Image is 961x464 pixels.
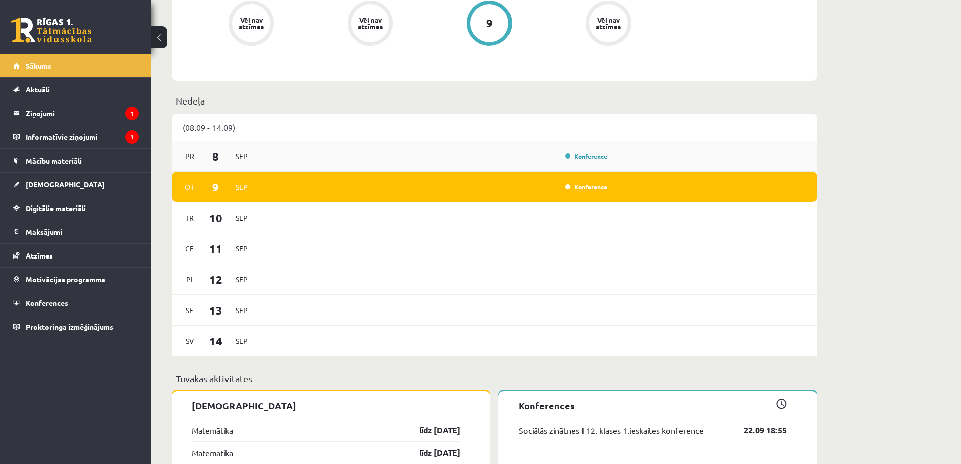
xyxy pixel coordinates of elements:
a: līdz [DATE] [402,447,460,459]
div: Vēl nav atzīmes [356,17,384,30]
a: 9 [430,1,549,48]
span: 14 [200,333,232,349]
p: Tuvākās aktivitātes [176,372,813,385]
i: 1 [125,107,139,120]
span: Proktoringa izmēģinājums [26,322,114,331]
span: Pr [179,148,200,164]
a: Mācību materiāli [13,149,139,172]
span: Sep [231,179,252,195]
span: Sep [231,272,252,287]
span: Aktuāli [26,85,50,94]
span: Ce [179,241,200,256]
a: Motivācijas programma [13,268,139,291]
legend: Ziņojumi [26,101,139,125]
a: Sākums [13,54,139,77]
a: Ziņojumi1 [13,101,139,125]
span: Motivācijas programma [26,275,105,284]
a: Maksājumi [13,220,139,243]
a: Atzīmes [13,244,139,267]
div: (08.09 - 14.09) [172,114,817,141]
span: 13 [200,302,232,319]
a: līdz [DATE] [402,424,460,436]
span: Sep [231,302,252,318]
span: 10 [200,210,232,226]
a: Konference [565,152,607,160]
a: Vēl nav atzīmes [192,1,311,48]
div: Vēl nav atzīmes [594,17,623,30]
a: 22.09 18:55 [728,424,787,436]
span: Sep [231,148,252,164]
a: Sociālās zinātnes II 12. klases 1.ieskaites konference [519,424,704,436]
span: Se [179,302,200,318]
span: Sep [231,333,252,349]
p: Nedēļa [176,94,813,108]
span: 9 [200,179,232,195]
p: [DEMOGRAPHIC_DATA] [192,399,460,413]
a: Rīgas 1. Tālmācības vidusskola [11,18,92,43]
span: Sep [231,241,252,256]
span: 11 [200,240,232,257]
a: Konferences [13,291,139,315]
span: Digitālie materiāli [26,203,86,213]
div: 9 [486,18,493,29]
span: [DEMOGRAPHIC_DATA] [26,180,105,189]
div: Vēl nav atzīmes [237,17,265,30]
a: Vēl nav atzīmes [549,1,668,48]
span: Tr [179,210,200,226]
span: Ot [179,179,200,195]
span: Konferences [26,298,68,307]
span: Sep [231,210,252,226]
a: Proktoringa izmēģinājums [13,315,139,338]
a: Aktuāli [13,78,139,101]
a: [DEMOGRAPHIC_DATA] [13,173,139,196]
span: Sv [179,333,200,349]
span: Pi [179,272,200,287]
span: Mācību materiāli [26,156,82,165]
a: Matemātika [192,447,233,459]
span: 8 [200,148,232,165]
p: Konferences [519,399,787,413]
a: Konference [565,183,607,191]
span: 12 [200,271,232,288]
span: Sākums [26,61,51,70]
legend: Maksājumi [26,220,139,243]
legend: Informatīvie ziņojumi [26,125,139,148]
i: 1 [125,130,139,144]
a: Vēl nav atzīmes [311,1,430,48]
a: Digitālie materiāli [13,196,139,220]
a: Matemātika [192,424,233,436]
span: Atzīmes [26,251,53,260]
a: Informatīvie ziņojumi1 [13,125,139,148]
